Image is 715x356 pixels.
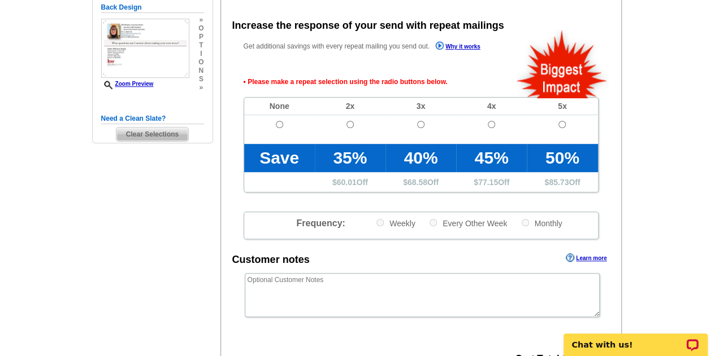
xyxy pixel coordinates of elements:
[232,18,504,33] div: Increase the response of your send with repeat mailings
[315,144,385,172] td: 35%
[549,178,569,187] span: 85.73
[101,81,154,87] a: Zoom Preview
[315,172,385,192] td: $ Off
[101,19,189,78] img: small-thumb.jpg
[198,75,203,83] span: s
[376,219,384,226] input: Weekly
[478,178,498,187] span: 77.15
[456,144,527,172] td: 45%
[527,144,597,172] td: 50%
[101,113,204,124] h5: Need a Clean Slate?
[296,218,345,228] span: Frequency:
[385,144,456,172] td: 40%
[522,219,529,226] input: Monthly
[198,67,203,75] span: n
[521,218,562,228] label: Monthly
[198,58,203,67] span: o
[315,98,385,115] td: 2x
[435,41,480,53] a: Why it works
[244,144,315,172] td: Save
[527,98,597,115] td: 5x
[527,172,597,192] td: $ Off
[116,128,188,141] span: Clear Selections
[232,252,310,267] div: Customer notes
[566,253,606,262] a: Learn more
[198,33,203,41] span: p
[430,219,437,226] input: Every Other Week
[556,320,715,356] iframe: LiveChat chat widget
[408,178,427,187] span: 68.58
[198,50,203,58] span: i
[198,16,203,24] span: »
[101,2,204,13] h5: Back Design
[198,83,203,92] span: »
[375,218,415,228] label: Weekly
[244,40,505,53] p: Get additional savings with every repeat mailing you send out.
[244,98,315,115] td: None
[244,67,599,97] span: • Please make a repeat selection using the radio buttons below.
[198,41,203,50] span: t
[456,98,527,115] td: 4x
[515,29,609,98] img: biggestImpact.png
[198,24,203,33] span: o
[385,98,456,115] td: 3x
[337,178,357,187] span: 60.01
[428,218,507,228] label: Every Other Week
[385,172,456,192] td: $ Off
[456,172,527,192] td: $ Off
